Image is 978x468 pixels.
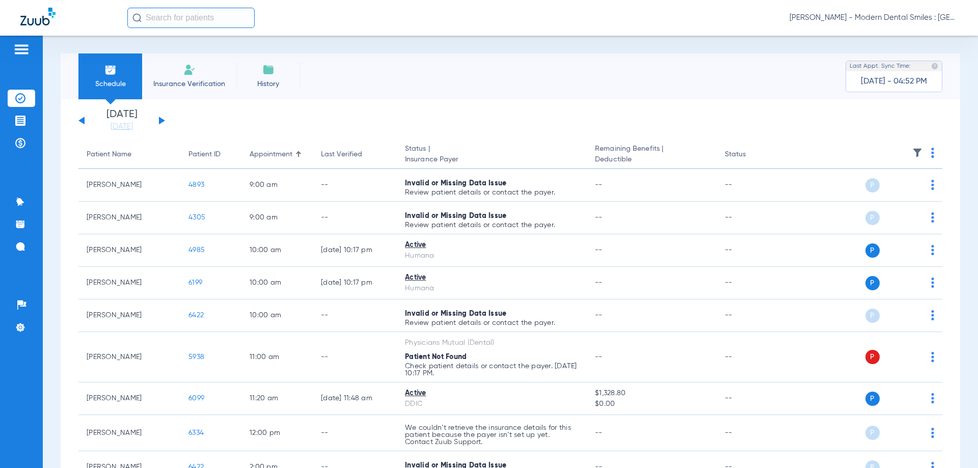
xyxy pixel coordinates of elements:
td: [PERSON_NAME] [78,202,180,234]
td: [PERSON_NAME] [78,299,180,332]
td: -- [313,332,397,382]
span: -- [595,246,603,254]
span: -- [595,312,603,319]
img: group-dot-blue.svg [931,278,934,288]
span: 6334 [188,429,204,436]
div: Active [405,240,579,251]
span: P [865,392,880,406]
img: Search Icon [132,13,142,22]
div: Appointment [250,149,305,160]
span: P [865,426,880,440]
div: Humana [405,251,579,261]
span: Invalid or Missing Data Issue [405,310,506,317]
div: DDIC [405,399,579,409]
td: 10:00 AM [241,299,313,332]
td: -- [313,415,397,451]
p: Review patient details or contact the payer. [405,319,579,326]
span: -- [595,353,603,361]
span: Schedule [86,79,134,89]
img: group-dot-blue.svg [931,212,934,223]
span: 5938 [188,353,204,361]
span: Insurance Verification [150,79,229,89]
div: Patient Name [87,149,172,160]
p: We couldn’t retrieve the insurance details for this patient because the payer isn’t set up yet. C... [405,424,579,446]
div: Patient ID [188,149,221,160]
img: group-dot-blue.svg [931,148,934,158]
td: [PERSON_NAME] [78,267,180,299]
span: -- [595,181,603,188]
div: Appointment [250,149,292,160]
th: Status [717,141,785,169]
td: [DATE] 10:17 PM [313,234,397,267]
span: Patient Not Found [405,353,467,361]
li: [DATE] [91,109,152,132]
td: 10:00 AM [241,267,313,299]
span: 4985 [188,246,205,254]
div: Humana [405,283,579,294]
td: -- [717,332,785,382]
img: filter.svg [912,148,922,158]
span: Invalid or Missing Data Issue [405,212,506,219]
img: last sync help info [931,63,938,70]
div: Last Verified [321,149,362,160]
td: [PERSON_NAME] [78,332,180,382]
span: $0.00 [595,399,708,409]
img: group-dot-blue.svg [931,180,934,190]
td: -- [717,234,785,267]
img: Schedule [104,64,117,76]
span: -- [595,279,603,286]
td: -- [313,299,397,332]
td: [PERSON_NAME] [78,169,180,202]
td: 9:00 AM [241,169,313,202]
img: History [262,64,275,76]
img: Manual Insurance Verification [183,64,196,76]
span: -- [595,214,603,221]
a: [DATE] [91,122,152,132]
th: Remaining Benefits | [587,141,716,169]
td: 12:00 PM [241,415,313,451]
td: -- [717,202,785,234]
img: hamburger-icon [13,43,30,56]
span: History [244,79,292,89]
iframe: Chat Widget [927,419,978,468]
div: Active [405,388,579,399]
td: -- [313,169,397,202]
div: Active [405,272,579,283]
td: -- [313,202,397,234]
span: P [865,309,880,323]
span: P [865,243,880,258]
p: Check patient details or contact the payer. [DATE] 10:17 PM. [405,363,579,377]
td: 9:00 AM [241,202,313,234]
span: 6422 [188,312,204,319]
div: Last Verified [321,149,389,160]
span: [PERSON_NAME] - Modern Dental Smiles : [GEOGRAPHIC_DATA] [790,13,958,23]
span: P [865,178,880,192]
td: [DATE] 10:17 PM [313,267,397,299]
span: Deductible [595,154,708,165]
td: 11:20 AM [241,382,313,415]
td: [PERSON_NAME] [78,234,180,267]
img: group-dot-blue.svg [931,310,934,320]
input: Search for patients [127,8,255,28]
td: -- [717,267,785,299]
span: P [865,276,880,290]
td: -- [717,415,785,451]
img: group-dot-blue.svg [931,245,934,255]
p: Review patient details or contact the payer. [405,189,579,196]
span: 6099 [188,395,204,402]
span: P [865,350,880,364]
span: Insurance Payer [405,154,579,165]
img: Zuub Logo [20,8,56,25]
td: -- [717,169,785,202]
span: [DATE] - 04:52 PM [861,76,927,87]
span: P [865,211,880,225]
p: Review patient details or contact the payer. [405,222,579,229]
td: [PERSON_NAME] [78,415,180,451]
span: 4305 [188,214,205,221]
td: [PERSON_NAME] [78,382,180,415]
span: Last Appt. Sync Time: [850,61,911,71]
td: -- [717,382,785,415]
span: $1,328.80 [595,388,708,399]
img: group-dot-blue.svg [931,393,934,403]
